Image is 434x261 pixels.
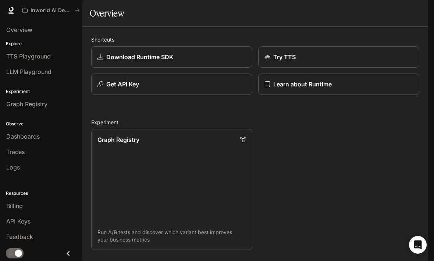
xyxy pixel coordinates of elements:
p: Inworld AI Demos [31,7,72,14]
button: Get API Key [91,74,252,95]
a: Download Runtime SDK [91,46,252,68]
a: Learn about Runtime [258,74,419,95]
p: Try TTS [273,53,296,61]
a: Graph RegistryRun A/B tests and discover which variant best improves your business metrics [91,129,252,250]
p: Graph Registry [97,135,139,144]
p: Run A/B tests and discover which variant best improves your business metrics [97,229,246,243]
a: Try TTS [258,46,419,68]
div: Open Intercom Messenger [409,236,427,254]
button: All workspaces [19,3,83,18]
p: Learn about Runtime [273,80,332,89]
p: Get API Key [106,80,139,89]
p: Download Runtime SDK [106,53,173,61]
h2: Experiment [91,118,419,126]
h1: Overview [90,6,124,21]
h2: Shortcuts [91,36,419,43]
